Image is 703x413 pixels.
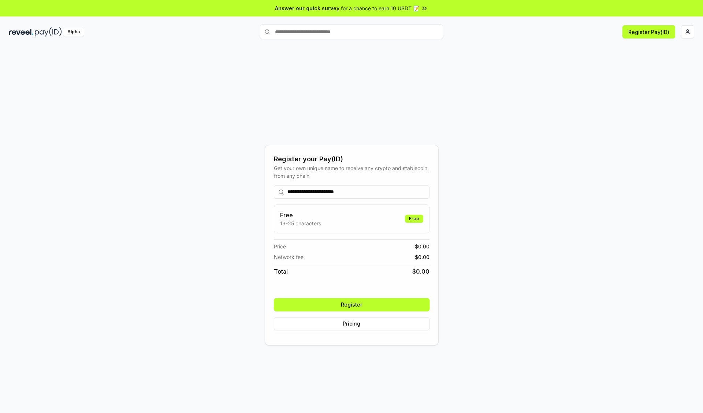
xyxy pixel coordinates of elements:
[274,267,288,276] span: Total
[412,267,429,276] span: $ 0.00
[9,27,33,37] img: reveel_dark
[405,215,423,223] div: Free
[63,27,84,37] div: Alpha
[274,317,429,330] button: Pricing
[280,211,321,219] h3: Free
[622,25,675,38] button: Register Pay(ID)
[274,154,429,164] div: Register your Pay(ID)
[341,4,419,12] span: for a chance to earn 10 USDT 📝
[415,253,429,261] span: $ 0.00
[274,298,429,311] button: Register
[280,219,321,227] p: 13-25 characters
[415,243,429,250] span: $ 0.00
[274,253,304,261] span: Network fee
[274,164,429,180] div: Get your own unique name to receive any crypto and stablecoin, from any chain
[35,27,62,37] img: pay_id
[274,243,286,250] span: Price
[275,4,339,12] span: Answer our quick survey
